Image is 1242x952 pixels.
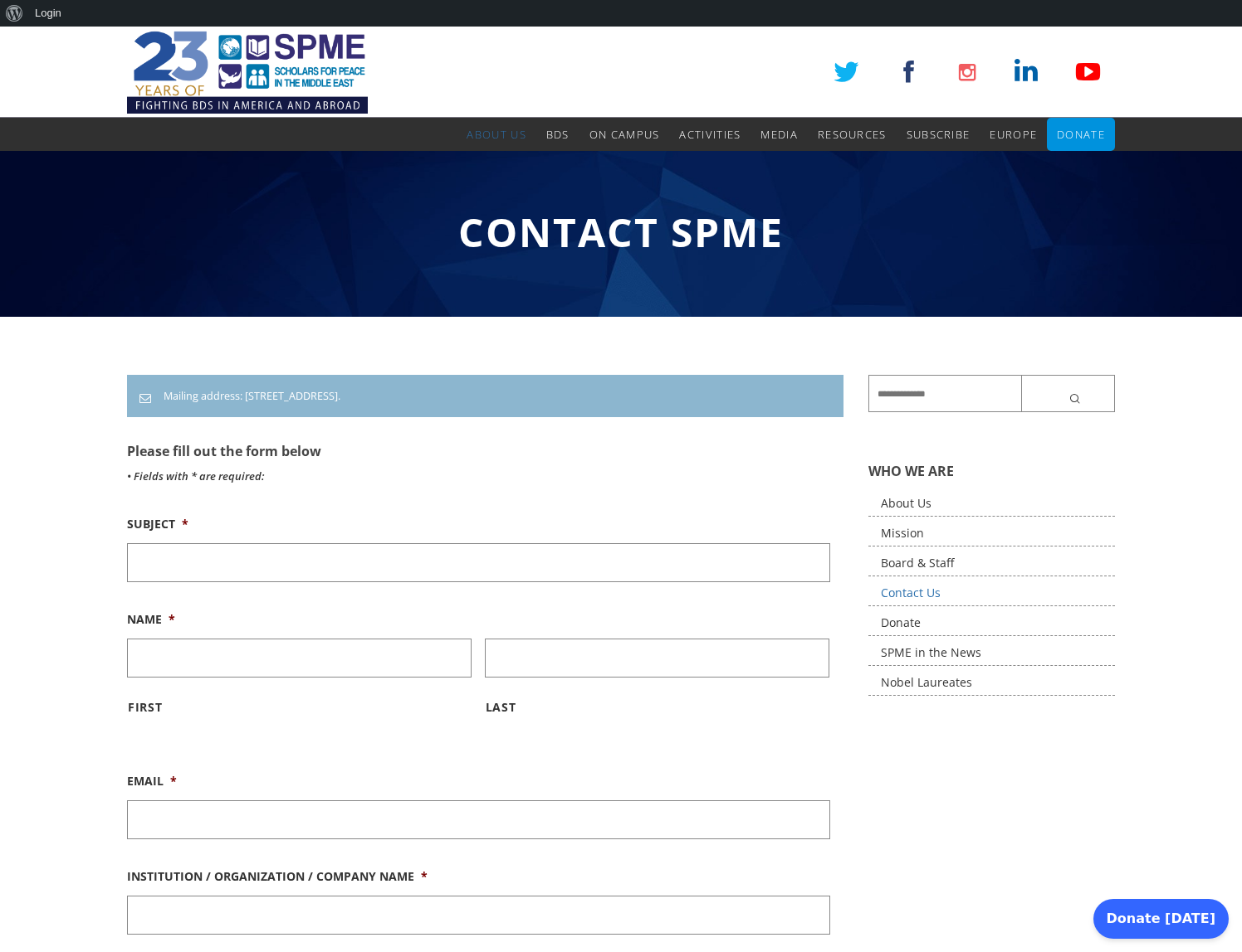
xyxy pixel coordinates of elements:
span: Subscribe [907,127,971,142]
a: Activities [679,118,741,151]
label: Subject [127,517,188,532]
a: On Campus [589,118,660,151]
label: First [128,678,472,736]
a: About Us [467,118,526,151]
span: Europe [990,127,1037,142]
a: Contact Us [868,580,1116,606]
a: Mission [868,521,1116,546]
a: Board & Staff [868,551,1116,576]
span: BDS [546,127,570,142]
span: Donate [1057,127,1105,142]
a: Nobel Laureates [868,670,1116,696]
span: Contact SPME [458,205,784,259]
a: Media [760,118,798,151]
a: Resources [818,118,887,151]
a: BDS [546,118,570,151]
a: Subscribe [907,118,971,151]
span: Activities [679,127,741,142]
label: Name [127,612,175,627]
a: Donate [868,610,1116,636]
span: Resources [818,127,887,142]
a: Donate [1057,118,1105,151]
label: Last [486,678,829,736]
a: About Us [868,491,1116,517]
span: On Campus [589,127,660,142]
p: Mailing address: [STREET_ADDRESS]. [139,387,831,405]
img: SPME [127,27,368,118]
em: • Fields with * are required: [127,469,264,483]
a: SPME in the News [868,640,1116,666]
label: Email [127,774,177,789]
span: Media [760,127,798,142]
h5: WHO WE ARE [868,462,1116,480]
span: Please fill out the form below [127,442,321,460]
span: About Us [467,127,526,142]
label: Institution / Organization / Company Name [127,869,428,884]
a: Europe [990,118,1037,151]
